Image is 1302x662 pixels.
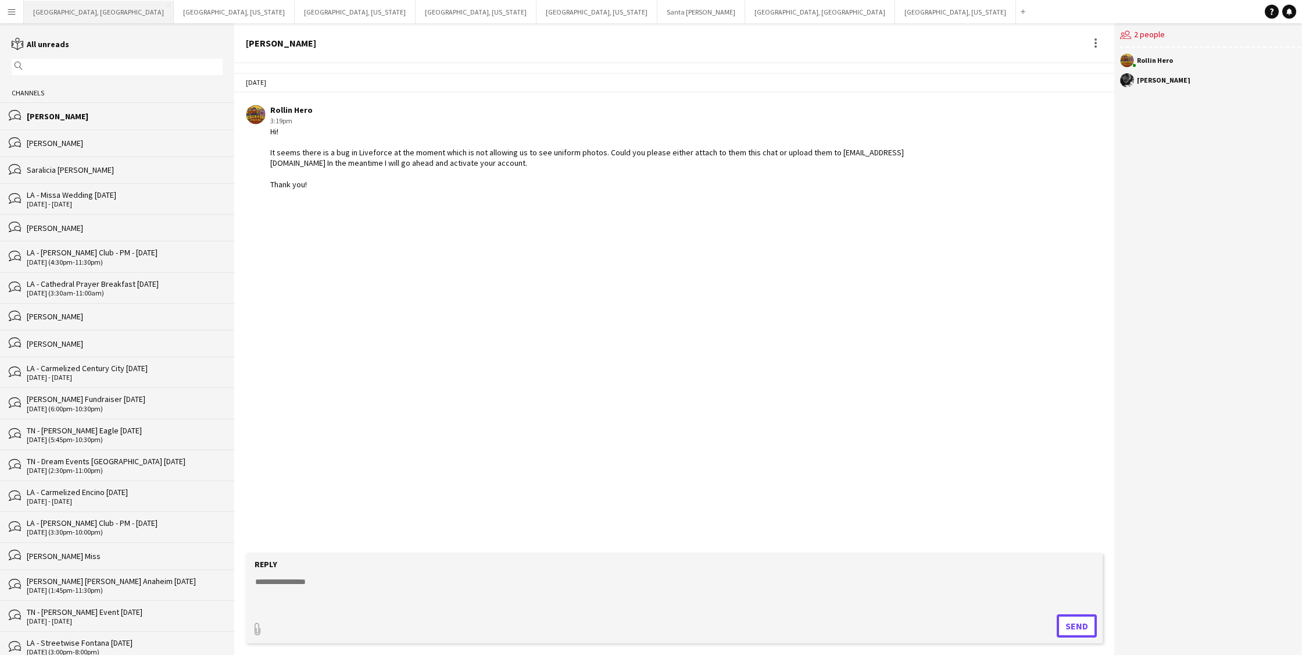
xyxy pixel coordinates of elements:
[27,373,223,382] div: [DATE] - [DATE]
[27,289,223,297] div: [DATE] (3:30am-11:00am)
[27,518,223,528] div: LA - [PERSON_NAME] Club - PM - [DATE]
[234,73,1114,92] div: [DATE]
[246,38,316,48] div: [PERSON_NAME]
[416,1,536,23] button: [GEOGRAPHIC_DATA], [US_STATE]
[27,436,223,444] div: [DATE] (5:45pm-10:30pm)
[27,638,223,648] div: LA - Streetwise Fontana [DATE]
[24,1,174,23] button: [GEOGRAPHIC_DATA], [GEOGRAPHIC_DATA]
[270,105,950,115] div: Rollin Hero
[27,607,223,617] div: TN - [PERSON_NAME] Event [DATE]
[657,1,745,23] button: Santa [PERSON_NAME]
[27,190,223,200] div: LA - Missa Wedding [DATE]
[27,528,223,536] div: [DATE] (3:30pm-10:00pm)
[27,279,223,289] div: LA - Cathedral Prayer Breakfast [DATE]
[1137,77,1190,84] div: [PERSON_NAME]
[27,405,223,413] div: [DATE] (6:00pm-10:30pm)
[174,1,295,23] button: [GEOGRAPHIC_DATA], [US_STATE]
[27,487,223,497] div: LA - Carmelized Encino [DATE]
[270,126,950,190] div: Hi! It seems there is a bug in Liveforce at the moment which is not allowing us to see uniform ph...
[27,586,223,595] div: [DATE] (1:45pm-11:30pm)
[270,116,950,126] div: 3:19pm
[27,223,223,233] div: [PERSON_NAME]
[27,339,223,349] div: [PERSON_NAME]
[27,497,223,506] div: [DATE] - [DATE]
[27,576,223,586] div: [PERSON_NAME] [PERSON_NAME] Anaheim [DATE]
[27,138,223,148] div: [PERSON_NAME]
[27,394,223,404] div: [PERSON_NAME] Fundraiser [DATE]
[1137,57,1173,64] div: Rollin Hero
[27,456,223,467] div: TN - Dream Events [GEOGRAPHIC_DATA] [DATE]
[27,648,223,656] div: [DATE] (3:00pm-8:00pm)
[27,617,223,625] div: [DATE] - [DATE]
[745,1,895,23] button: [GEOGRAPHIC_DATA], [GEOGRAPHIC_DATA]
[895,1,1016,23] button: [GEOGRAPHIC_DATA], [US_STATE]
[536,1,657,23] button: [GEOGRAPHIC_DATA], [US_STATE]
[27,200,223,208] div: [DATE] - [DATE]
[27,258,223,266] div: [DATE] (4:30pm-11:30pm)
[27,311,223,322] div: [PERSON_NAME]
[27,467,223,475] div: [DATE] (2:30pm-11:00pm)
[27,425,223,436] div: TN - [PERSON_NAME] Eagle [DATE]
[27,165,223,175] div: Saralicia [PERSON_NAME]
[1057,614,1097,638] button: Send
[27,111,223,122] div: [PERSON_NAME]
[255,559,277,570] label: Reply
[27,551,223,561] div: [PERSON_NAME] Miss
[295,1,416,23] button: [GEOGRAPHIC_DATA], [US_STATE]
[27,363,223,373] div: LA - Carmelized Century City [DATE]
[12,39,69,49] a: All unreads
[27,247,223,258] div: LA - [PERSON_NAME] Club - PM - [DATE]
[1120,23,1301,48] div: 2 people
